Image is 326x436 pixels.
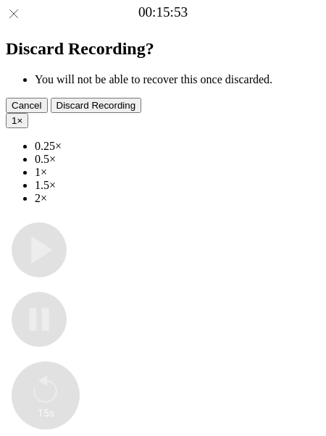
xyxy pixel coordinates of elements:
li: 1.5× [35,179,320,192]
li: 0.5× [35,153,320,166]
li: 0.25× [35,140,320,153]
li: You will not be able to recover this once discarded. [35,73,320,86]
button: Discard Recording [51,98,142,113]
a: 00:15:53 [138,4,188,20]
span: 1 [12,115,17,126]
li: 2× [35,192,320,205]
button: Cancel [6,98,48,113]
li: 1× [35,166,320,179]
button: 1× [6,113,28,128]
h2: Discard Recording? [6,39,320,59]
